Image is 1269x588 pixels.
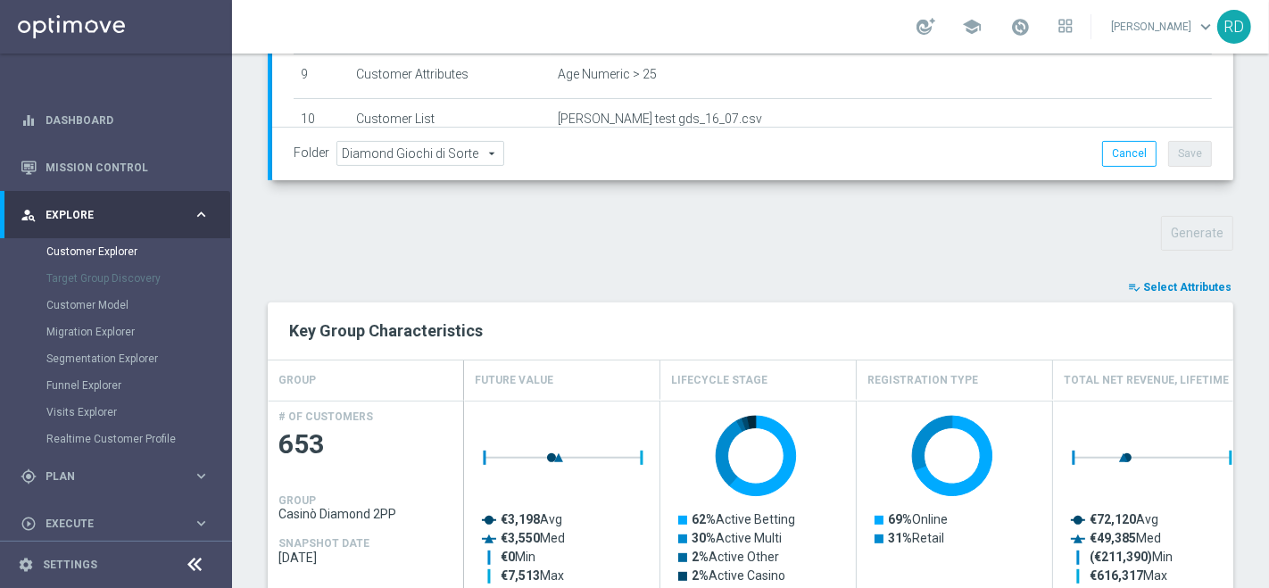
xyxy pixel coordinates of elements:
[692,550,779,564] text: Active Other
[1064,365,1229,396] h4: Total Net Revenue, Lifetime
[888,531,944,545] text: Retail
[692,531,782,545] text: Active Multi
[21,144,210,191] div: Mission Control
[21,207,37,223] i: person_search
[278,410,373,423] h4: # OF CUSTOMERS
[501,512,562,526] text: Avg
[294,98,349,143] td: 10
[21,516,193,532] div: Execute
[1090,568,1143,583] tspan: €616,317
[888,531,912,545] tspan: 31%
[692,568,709,583] tspan: 2%
[1109,13,1217,40] a: [PERSON_NAME]keyboard_arrow_down
[20,113,211,128] button: equalizer Dashboard
[501,531,540,545] tspan: €3,550
[278,537,369,550] h4: SNAPSHOT DATE
[1161,216,1233,251] button: Generate
[20,517,211,531] button: play_circle_outline Execute keyboard_arrow_right
[21,468,37,484] i: gps_fixed
[278,494,316,507] h4: GROUP
[501,568,540,583] tspan: €7,513
[278,551,453,565] span: 2025-09-11
[888,512,912,526] tspan: 69%
[46,345,230,372] div: Segmentation Explorer
[294,145,329,161] label: Folder
[1102,141,1157,166] button: Cancel
[1090,550,1152,565] tspan: (€211,390)
[1090,512,1158,526] text: Avg
[278,427,453,462] span: 653
[46,432,186,446] a: Realtime Customer Profile
[294,54,349,99] td: 9
[692,568,785,583] text: Active Casino
[46,518,193,529] span: Execute
[43,559,97,570] a: Settings
[692,512,716,526] tspan: 62%
[1090,531,1161,545] text: Med
[21,96,210,144] div: Dashboard
[20,208,211,222] button: person_search Explore keyboard_arrow_right
[18,557,34,573] i: settings
[46,292,230,319] div: Customer Model
[692,531,716,545] tspan: 30%
[46,238,230,265] div: Customer Explorer
[20,469,211,484] button: gps_fixed Plan keyboard_arrow_right
[1126,277,1233,297] button: playlist_add_check Select Attributes
[193,468,210,484] i: keyboard_arrow_right
[1090,568,1167,583] text: Max
[475,365,553,396] h4: Future Value
[46,144,210,191] a: Mission Control
[21,516,37,532] i: play_circle_outline
[289,320,1212,342] h2: Key Group Characteristics
[46,319,230,345] div: Migration Explorer
[501,512,540,526] tspan: €3,198
[1128,281,1140,294] i: playlist_add_check
[46,426,230,452] div: Realtime Customer Profile
[962,17,982,37] span: school
[193,206,210,223] i: keyboard_arrow_right
[1168,141,1212,166] button: Save
[21,207,193,223] div: Explore
[501,531,565,545] text: Med
[692,550,709,564] tspan: 2%
[278,365,316,396] h4: GROUP
[21,468,193,484] div: Plan
[692,512,795,526] text: Active Betting
[21,112,37,128] i: equalizer
[1196,17,1215,37] span: keyboard_arrow_down
[558,112,762,127] span: [PERSON_NAME] test gds_16_07.csv
[46,265,230,292] div: Target Group Discovery
[46,325,186,339] a: Migration Explorer
[46,210,193,220] span: Explore
[1217,10,1251,44] div: RD
[558,67,657,82] span: Age Numeric > 25
[349,54,551,99] td: Customer Attributes
[671,365,767,396] h4: Lifecycle Stage
[46,372,230,399] div: Funnel Explorer
[501,550,535,564] text: Min
[46,96,210,144] a: Dashboard
[20,161,211,175] button: Mission Control
[46,352,186,366] a: Segmentation Explorer
[888,512,948,526] text: Online
[501,568,564,583] text: Max
[1090,531,1136,545] tspan: €49,385
[46,298,186,312] a: Customer Model
[46,244,186,259] a: Customer Explorer
[193,515,210,532] i: keyboard_arrow_right
[867,365,978,396] h4: Registration Type
[1090,512,1136,526] tspan: €72,120
[278,507,453,521] span: Casinò Diamond 2PP
[46,471,193,482] span: Plan
[1143,281,1232,294] span: Select Attributes
[501,550,515,564] tspan: €0
[46,399,230,426] div: Visits Explorer
[46,378,186,393] a: Funnel Explorer
[349,98,551,143] td: Customer List
[46,405,186,419] a: Visits Explorer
